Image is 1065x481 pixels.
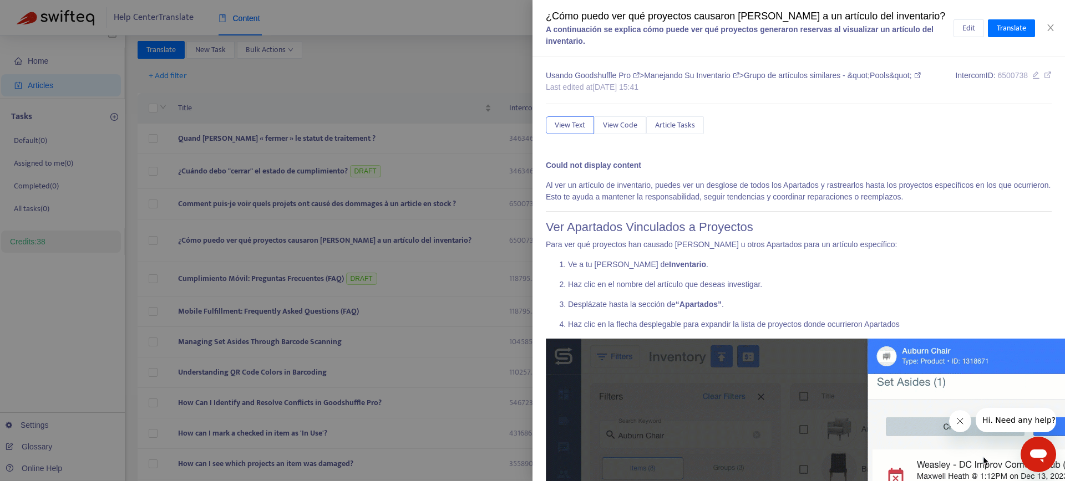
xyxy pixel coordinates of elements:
[1046,23,1055,32] span: close
[546,239,1052,250] p: Para ver qué proyectos han causado [PERSON_NAME] u otros Apartados para un artículo específico:
[954,19,984,37] button: Edit
[1043,23,1058,33] button: Close
[568,259,1052,270] p: Ve a tu [PERSON_NAME] de .
[546,81,921,93] div: Last edited at [DATE] 15:41
[676,300,722,309] b: “Apartados”
[546,24,954,47] div: A continuación se explica cómo puede ver qué proyectos generaron reservas al visualizar un artícu...
[955,70,1052,93] div: Intercom ID:
[568,319,1052,330] p: Haz clic en la flecha desplegable para expandir la lista de proyectos donde ocurrieron Apartados
[594,116,646,134] button: View Code
[646,116,704,134] button: Article Tasks
[1021,437,1056,472] iframe: Button to launch messaging window
[568,279,1052,290] p: Haz clic en el nombre del artículo que deseas investigar.
[603,119,637,131] span: View Code
[997,22,1026,34] span: Translate
[546,71,644,80] span: Usando Goodshuffle Pro >
[976,408,1056,432] iframe: Message from company
[997,71,1028,80] span: 6500738
[568,299,1052,310] p: Desplázate hasta la sección de .
[546,9,954,24] div: ¿Cómo puedo ver qué proyectos causaron [PERSON_NAME] a un artículo del inventario?
[546,116,594,134] button: View Text
[669,260,706,269] b: Inventario
[546,180,1052,203] p: Al ver un artículo de inventario, puedes ver un desglose de todos los Apartados y rastrearlos has...
[962,22,975,34] span: Edit
[546,220,1052,234] h1: Ver Apartados Vinculados a Proyectos
[949,410,971,432] iframe: Close message
[644,71,744,80] span: Manejando Su Inventario >
[655,119,695,131] span: Article Tasks
[744,71,921,80] span: Grupo de artículos similares - &quot;Pools&quot;
[555,119,585,131] span: View Text
[546,161,641,170] b: Could not display content
[988,19,1035,37] button: Translate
